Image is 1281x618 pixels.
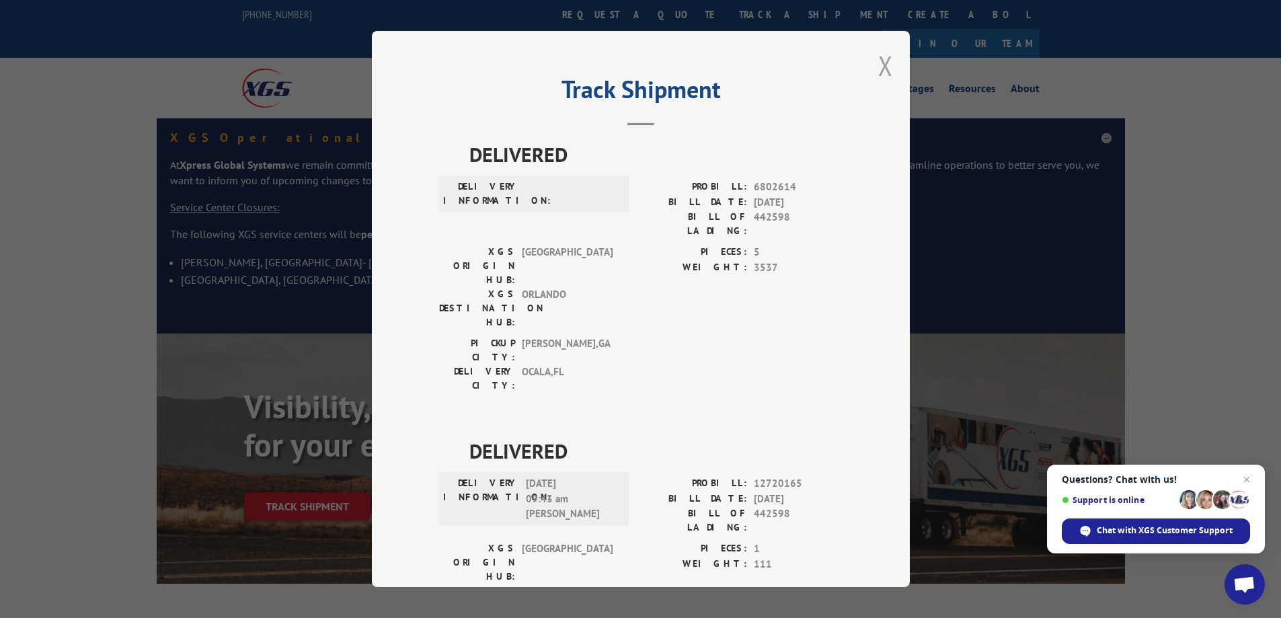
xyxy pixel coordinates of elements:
[439,336,515,364] label: PICKUP CITY:
[1062,474,1250,485] span: Questions? Chat with us!
[641,557,747,572] label: WEIGHT:
[439,287,515,330] label: XGS DESTINATION HUB:
[641,506,747,535] label: BILL OF LADING:
[754,492,843,507] span: [DATE]
[754,541,843,557] span: 1
[1062,495,1175,505] span: Support is online
[754,245,843,260] span: 5
[754,506,843,535] span: 442598
[754,210,843,238] span: 442598
[878,48,893,83] button: Close modal
[641,476,747,492] label: PROBILL:
[439,364,515,393] label: DELIVERY CITY:
[641,210,747,238] label: BILL OF LADING:
[641,180,747,195] label: PROBILL:
[522,287,613,330] span: ORLANDO
[522,364,613,393] span: OCALA , FL
[469,139,843,169] span: DELIVERED
[754,557,843,572] span: 111
[443,180,519,208] label: DELIVERY INFORMATION:
[754,180,843,195] span: 6802614
[754,195,843,210] span: [DATE]
[1097,525,1233,537] span: Chat with XGS Customer Support
[754,476,843,492] span: 12720165
[641,541,747,557] label: PIECES:
[439,245,515,287] label: XGS ORIGIN HUB:
[1062,518,1250,544] span: Chat with XGS Customer Support
[439,541,515,584] label: XGS ORIGIN HUB:
[641,195,747,210] label: BILL DATE:
[526,476,617,522] span: [DATE] 09:43 am [PERSON_NAME]
[641,245,747,260] label: PIECES:
[641,260,747,276] label: WEIGHT:
[522,541,613,584] span: [GEOGRAPHIC_DATA]
[469,436,843,466] span: DELIVERED
[1225,564,1265,605] a: Open chat
[522,336,613,364] span: [PERSON_NAME] , GA
[754,260,843,276] span: 3537
[439,80,843,106] h2: Track Shipment
[641,492,747,507] label: BILL DATE:
[443,476,519,522] label: DELIVERY INFORMATION:
[522,245,613,287] span: [GEOGRAPHIC_DATA]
